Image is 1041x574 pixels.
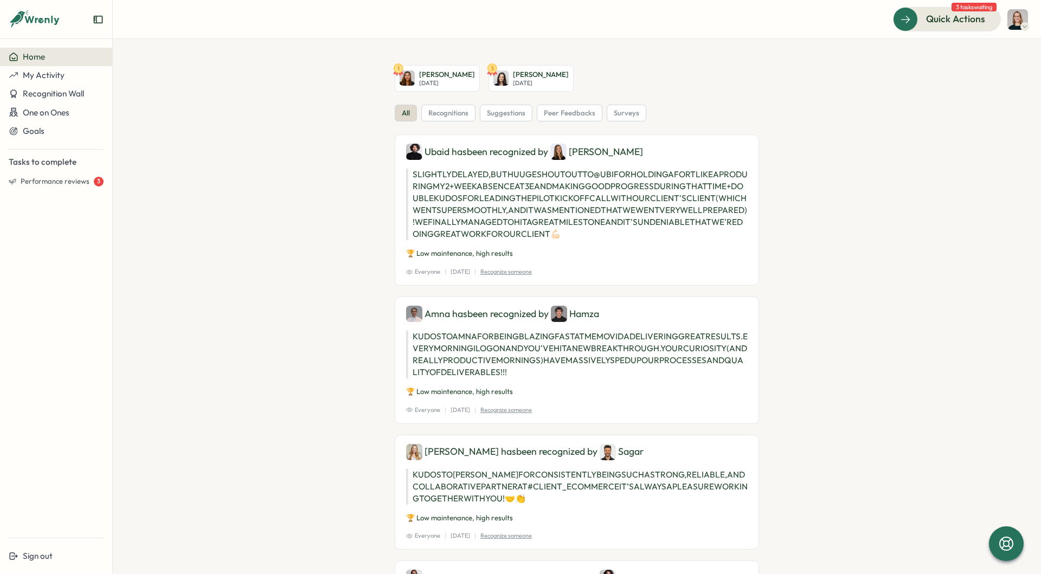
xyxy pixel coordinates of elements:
[474,405,476,415] p: |
[23,88,84,99] span: Recognition Wall
[395,65,480,92] a: 1Maria Makarova[PERSON_NAME][DATE]
[600,444,644,460] div: Sagar
[491,65,494,72] text: 3
[406,405,440,415] span: Everyone
[406,249,748,259] p: 🏆 Low maintenance, high results
[550,144,643,160] div: [PERSON_NAME]
[551,306,567,322] img: Hamza Atique
[480,405,532,415] p: Recognize someone
[406,444,748,460] div: [PERSON_NAME] has been recognized by
[451,267,470,276] p: [DATE]
[406,267,440,276] span: Everyone
[21,177,89,186] span: Performance reviews
[893,7,1001,31] button: Quick Actions
[23,107,69,118] span: One on Ones
[1007,9,1028,30] img: Kerstin Manninger
[419,70,475,80] p: [PERSON_NAME]
[451,405,470,415] p: [DATE]
[406,306,422,322] img: Amna Khattak
[9,156,104,168] p: Tasks to complete
[614,108,639,118] span: surveys
[397,65,400,72] text: 1
[445,267,446,276] p: |
[926,12,985,26] span: Quick Actions
[406,513,748,523] p: 🏆 Low maintenance, high results
[544,108,595,118] span: peer feedbacks
[445,531,446,540] p: |
[600,444,616,460] img: Sagar Verma
[428,108,468,118] span: recognitions
[474,267,476,276] p: |
[480,267,532,276] p: Recognize someone
[419,80,475,87] p: [DATE]
[23,70,65,80] span: My Activity
[406,331,748,378] p: KUDOS TO AMNA FOR BEING BLAZING FAST AT MEMOVIDA DELIVERING GREAT RESULTS. EVERY MORNING I LOG ON...
[23,51,45,62] span: Home
[550,144,567,160] img: Ola Bak
[406,144,748,160] div: Ubaid has been recognized by
[474,531,476,540] p: |
[513,80,569,87] p: [DATE]
[480,531,532,540] p: Recognize someone
[406,444,422,460] img: Sarah McEwan
[406,306,748,322] div: Amna has been recognized by
[402,108,410,118] span: all
[406,387,748,397] p: 🏆 Low maintenance, high results
[23,126,44,136] span: Goals
[93,14,104,25] button: Expand sidebar
[445,405,446,415] p: |
[489,65,574,92] a: 3Elisabetta ​Casagrande[PERSON_NAME][DATE]
[406,169,748,240] p: SLIGHTLY DELAYED, BUT HUUGE SHOUTOUT TO @UBI FOR HOLDING A FORT LIKE A PRO DURING MY 2+ WEEK ABSE...
[406,144,422,160] img: Ubaid (Ubi)
[400,70,415,86] img: Maria Makarova
[406,531,440,540] span: Everyone
[551,306,599,322] div: Hamza
[23,551,53,561] span: Sign out
[487,108,525,118] span: suggestions
[94,177,104,186] div: 3
[451,531,470,540] p: [DATE]
[406,469,748,505] p: KUDOS TO [PERSON_NAME] FOR CONSISTENTLY BEING SUCH A STRONG, RELIABLE, AND COLLABORATIVE PARTNER ...
[513,70,569,80] p: [PERSON_NAME]
[493,70,509,86] img: Elisabetta ​Casagrande
[952,3,997,11] span: 3 tasks waiting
